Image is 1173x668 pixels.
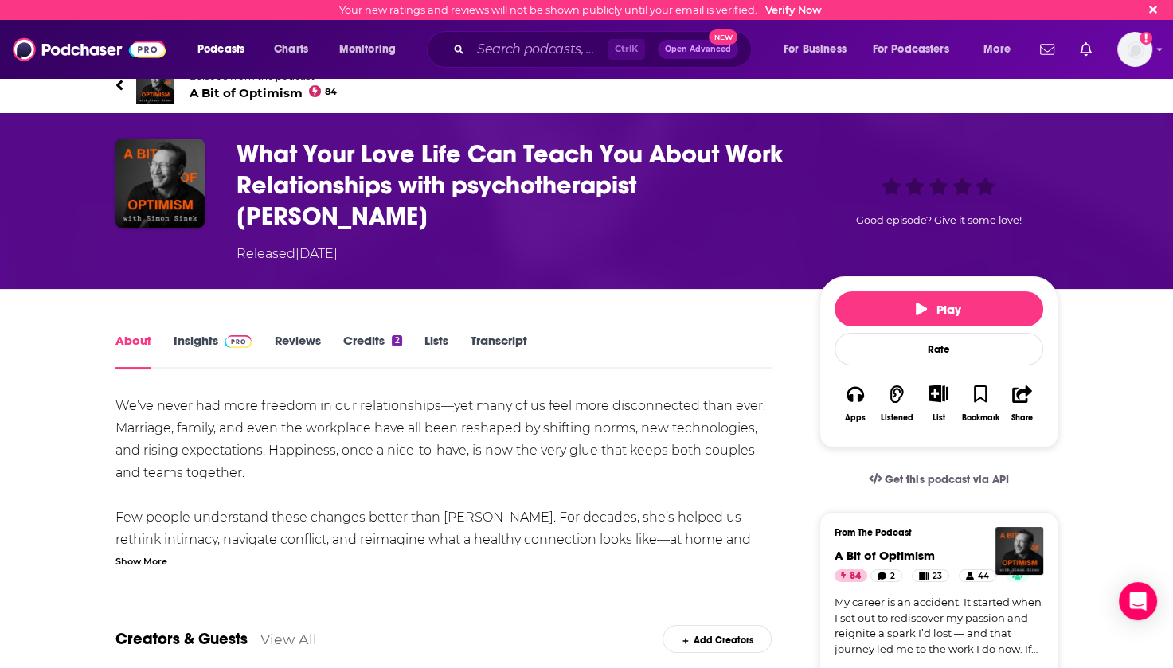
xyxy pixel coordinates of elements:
[608,39,645,60] span: Ctrl K
[115,139,205,228] img: What Your Love Life Can Teach You About Work Relationships with psychotherapist Esther Perel
[190,85,338,100] span: A Bit of Optimism
[1011,413,1033,423] div: Share
[174,333,252,369] a: InsightsPodchaser Pro
[274,38,308,61] span: Charts
[1140,32,1152,45] svg: Email not verified
[1117,32,1152,67] button: Show profile menu
[959,569,995,582] a: 44
[870,569,902,582] a: 2
[845,413,866,423] div: Apps
[328,37,416,62] button: open menu
[983,38,1011,61] span: More
[835,569,867,582] a: 84
[960,374,1001,432] button: Bookmark
[933,568,942,584] span: 23
[342,333,401,369] a: Credits2
[890,568,895,584] span: 2
[115,66,1058,104] a: A Bit of OptimismEpisode from the podcastA Bit of Optimism84
[885,473,1008,486] span: Get this podcast via API
[136,66,174,104] img: A Bit of Optimism
[765,4,822,16] a: Verify Now
[972,37,1030,62] button: open menu
[424,333,448,369] a: Lists
[835,374,876,432] button: Apps
[186,37,265,62] button: open menu
[237,139,794,232] h1: What Your Love Life Can Teach You About Work Relationships with psychotherapist Esther Perel
[933,412,945,423] div: List
[835,291,1043,326] button: Play
[115,629,248,649] a: Creators & Guests
[264,37,318,62] a: Charts
[961,413,999,423] div: Bookmark
[665,45,731,53] span: Open Advanced
[835,548,935,563] a: A Bit of Optimism
[1117,32,1152,67] span: Logged in as kimmiveritas
[856,460,1022,499] a: Get this podcast via API
[115,333,151,369] a: About
[876,374,917,432] button: Listened
[471,333,527,369] a: Transcript
[881,413,913,423] div: Listened
[709,29,737,45] span: New
[912,569,949,582] a: 23
[1001,374,1042,432] button: Share
[260,631,317,647] a: View All
[197,38,244,61] span: Podcasts
[835,595,1043,657] a: My career is an accident. It started when I set out to rediscover my passion and reignite a spark...
[1034,36,1061,63] a: Show notifications dropdown
[1073,36,1098,63] a: Show notifications dropdown
[1117,32,1152,67] img: User Profile
[13,34,166,64] img: Podchaser - Follow, Share and Rate Podcasts
[850,568,861,584] span: 84
[856,214,1022,226] span: Good episode? Give it some love!
[274,333,320,369] a: Reviews
[471,37,608,62] input: Search podcasts, credits, & more...
[325,88,337,96] span: 84
[873,38,949,61] span: For Podcasters
[392,335,401,346] div: 2
[835,333,1043,365] div: Rate
[995,527,1043,575] img: A Bit of Optimism
[772,37,866,62] button: open menu
[916,302,961,317] span: Play
[835,527,1030,538] h3: From The Podcast
[784,38,847,61] span: For Business
[339,4,822,16] div: Your new ratings and reviews will not be shown publicly until your email is verified.
[922,385,955,402] button: Show More Button
[339,38,396,61] span: Monitoring
[862,37,972,62] button: open menu
[658,40,738,59] button: Open AdvancedNew
[978,568,989,584] span: 44
[225,335,252,348] img: Podchaser Pro
[1119,582,1157,620] div: Open Intercom Messenger
[237,244,338,264] div: Released [DATE]
[442,31,767,68] div: Search podcasts, credits, & more...
[917,374,959,432] div: Show More ButtonList
[663,625,772,653] div: Add Creators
